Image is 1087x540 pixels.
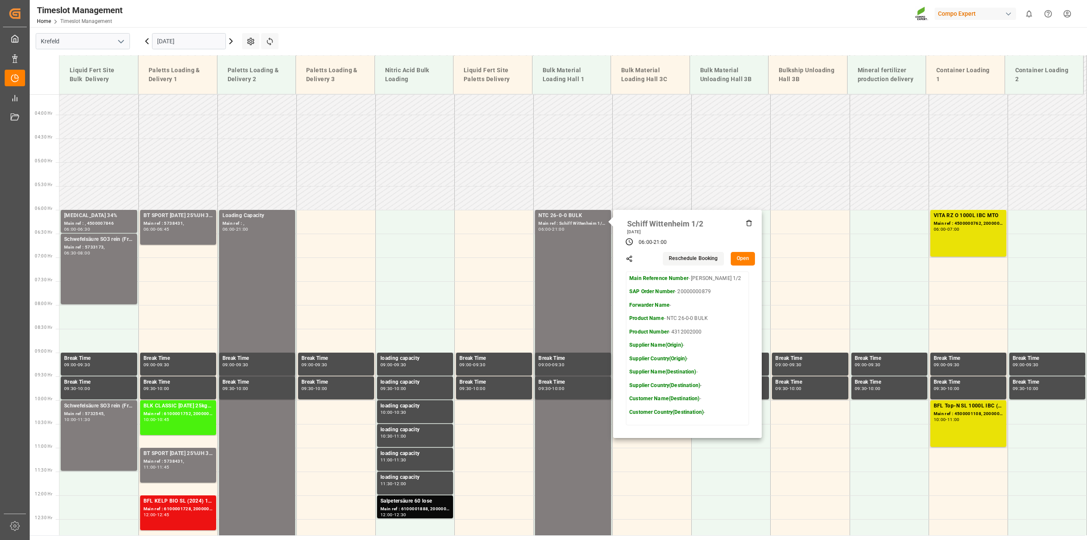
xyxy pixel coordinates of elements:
div: 09:30 [301,387,314,390]
div: 10:00 [552,387,564,390]
div: 06:30 [78,227,90,231]
div: 06:00 [639,239,652,246]
div: Break Time [459,378,529,387]
div: 10:00 [64,418,76,421]
div: loading capacity [380,450,450,458]
span: 08:00 Hr [35,301,52,306]
div: 08:00 [78,251,90,255]
div: 09:30 [552,363,564,367]
div: 06:00 [222,227,235,231]
button: open menu [114,35,127,48]
div: 09:30 [538,387,551,390]
div: Main ref : , [222,220,292,227]
div: loading capacity [380,473,450,482]
div: Salpetersäure 60 lose [380,497,450,506]
strong: Product Number [629,329,669,335]
div: 09:30 [459,387,472,390]
div: - [867,387,868,390]
p: - [629,355,741,363]
div: 09:00 [775,363,788,367]
div: Break Time [934,378,1003,387]
div: VITA RZ O 1000L IBC MTO [934,212,1003,220]
div: 09:30 [868,363,881,367]
div: 10:00 [934,418,946,421]
div: 09:30 [934,387,946,390]
div: BT SPORT [DATE] 25%UH 3M FOL 25 INT MSE;EST MF BS KR 13-40-0 FOL 20 INT MSE;EST PL KR 18-24-5 FOL... [144,450,213,458]
div: - [393,387,394,390]
div: Schwefelsäure SO3 rein (Frisch-Ware) [64,235,134,244]
div: 09:00 [380,363,393,367]
div: 09:30 [473,363,485,367]
div: Break Time [538,378,608,387]
div: Compo Expert [935,8,1016,20]
div: Break Time [855,378,924,387]
div: 09:30 [236,363,248,367]
button: Open [731,252,755,266]
div: 10:00 [157,387,169,390]
div: Break Time [1013,378,1082,387]
span: 11:00 Hr [35,444,52,449]
div: 10:00 [236,387,248,390]
div: Paletts Loading & Delivery 3 [303,62,368,87]
div: BT SPORT [DATE] 25%UH 3M FOL 25 INT MSE;EST MF BS KR 13-40-0 FOL 20 INT MSE;EST PL KR 18-24-5 FOL... [144,212,213,220]
div: 10:45 [157,418,169,421]
div: 10:30 [380,434,393,438]
div: Bulk Material Unloading Hall 3B [697,62,762,87]
div: Bulkship Unloading Hall 3B [775,62,840,87]
p: - [629,368,741,376]
span: 07:00 Hr [35,254,52,258]
div: Schwefelsäure SO3 rein (Frisch-Ware);Schwefelsäure SO3 rein (HG-Standard) [64,402,134,410]
div: 06:45 [157,227,169,231]
p: - [629,382,741,390]
div: - [76,227,78,231]
div: Main ref : 6100001728, 2000001379 [144,506,213,513]
div: 10:00 [315,387,327,390]
div: 21:00 [236,227,248,231]
div: - [155,418,157,421]
div: 09:30 [855,387,867,390]
div: Break Time [301,378,371,387]
button: Compo Expert [935,6,1019,22]
div: Timeslot Management [37,4,123,17]
div: loading capacity [380,402,450,410]
div: 12:00 [380,513,393,517]
div: - [155,387,157,390]
div: - [393,458,394,462]
div: Liquid Fert Site Bulk Delivery [66,62,131,87]
div: - [652,239,653,246]
span: 05:30 Hr [35,182,52,187]
div: Break Time [144,354,213,363]
div: 09:00 [222,363,235,367]
div: Break Time [459,354,529,363]
span: 12:30 Hr [35,515,52,520]
div: Schiff Wittenheim 1/2 [624,217,706,229]
span: 04:30 Hr [35,135,52,139]
div: - [946,227,947,231]
div: - [472,387,473,390]
div: [DATE] [624,229,752,235]
div: 09:30 [157,363,169,367]
div: 06:00 [144,227,156,231]
div: 10:00 [868,387,881,390]
p: - [629,395,741,403]
div: 09:00 [1013,363,1025,367]
div: Main ref : 5733173, [64,244,134,251]
strong: Customer Country(Destination) [629,409,704,415]
div: - [867,363,868,367]
strong: Supplier Country(Destination) [629,382,700,388]
div: - [551,363,552,367]
strong: Main Reference Number [629,275,688,281]
div: - [393,434,394,438]
div: Mineral fertilizer production delivery [854,62,919,87]
div: Main ref : 4500000762, 2000000481 [934,220,1003,227]
div: Break Time [855,354,924,363]
span: 09:30 Hr [35,373,52,377]
div: 10:00 [789,387,802,390]
div: 09:00 [934,363,946,367]
div: 11:00 [380,458,393,462]
div: 09:30 [1026,363,1039,367]
div: 11:00 [947,418,960,421]
div: Break Time [222,378,292,387]
div: 12:00 [394,482,406,486]
strong: Forwarder Name [629,302,670,308]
